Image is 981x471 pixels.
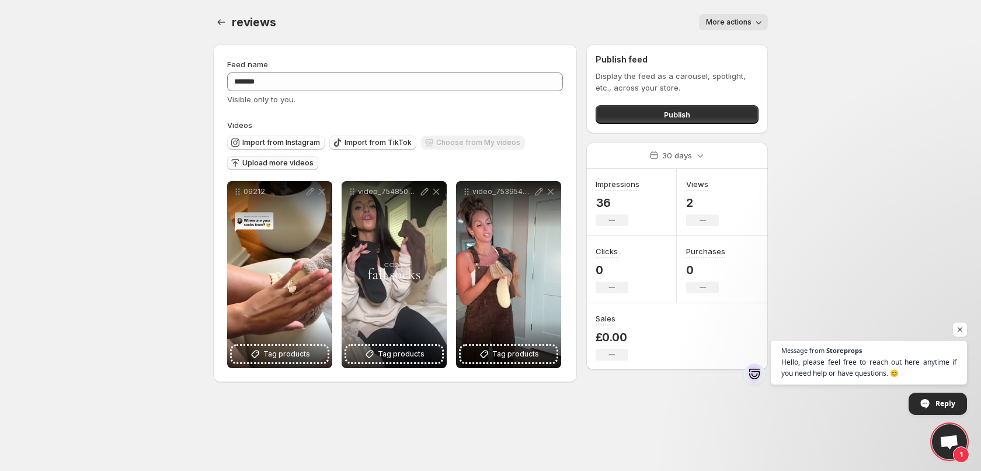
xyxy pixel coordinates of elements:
[596,330,628,344] p: £0.00
[932,424,967,459] div: Open chat
[345,138,412,147] span: Import from TikTok
[686,263,725,277] p: 0
[826,347,862,354] span: Storeprops
[346,346,442,362] button: Tag products
[686,245,725,257] h3: Purchases
[492,348,539,360] span: Tag products
[596,263,628,277] p: 0
[706,18,752,27] span: More actions
[686,196,719,210] p: 2
[227,181,332,368] div: 09212Tag products
[781,347,825,354] span: Message from
[596,54,759,65] h2: Publish feed
[596,313,615,324] h3: Sales
[242,138,320,147] span: Import from Instagram
[213,14,229,30] button: Settings
[243,187,304,196] p: 09212
[596,70,759,93] p: Display the feed as a carousel, spotlight, etc., across your store.
[358,187,419,196] p: video_7548508706942487863
[242,158,314,168] span: Upload more videos
[227,60,268,69] span: Feed name
[781,356,956,379] span: Hello, please feel free to reach out here anytime if you need help or have questions. 😊
[227,156,318,170] button: Upload more videos
[378,348,425,360] span: Tag products
[596,196,639,210] p: 36
[662,150,692,161] p: 30 days
[596,245,618,257] h3: Clicks
[227,95,295,104] span: Visible only to you.
[227,120,252,130] span: Videos
[456,181,561,368] div: video_7539547516354825485Tag products
[232,346,328,362] button: Tag products
[232,15,276,29] span: reviews
[342,181,447,368] div: video_7548508706942487863Tag products
[263,348,310,360] span: Tag products
[227,136,325,150] button: Import from Instagram
[596,105,759,124] button: Publish
[686,178,708,190] h3: Views
[596,178,639,190] h3: Impressions
[935,393,955,414] span: Reply
[664,109,690,120] span: Publish
[953,446,969,463] span: 1
[461,346,556,362] button: Tag products
[699,14,768,30] button: More actions
[472,187,533,196] p: video_7539547516354825485
[329,136,416,150] button: Import from TikTok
